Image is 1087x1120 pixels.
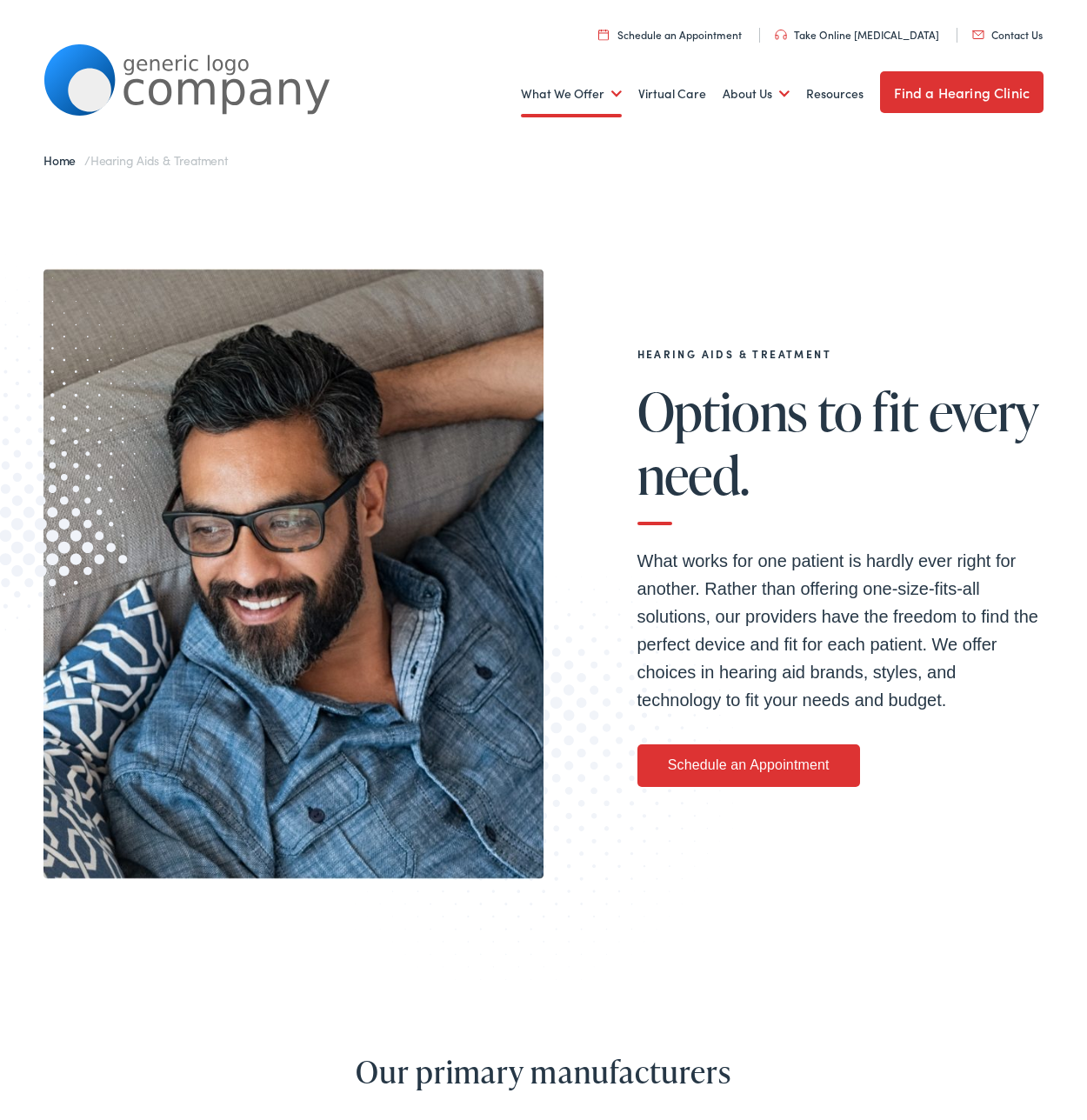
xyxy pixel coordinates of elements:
[637,744,860,788] a: Schedule an Appointment
[598,29,609,40] img: utility icon
[638,62,706,126] a: Virtual Care
[43,1053,1044,1090] h2: Our primary manufacturers
[972,27,1043,42] a: Contact Us
[43,151,228,169] span: /
[637,547,1044,714] p: What works for one patient is hardly ever right for another. Rather than offering one-size-fits-a...
[723,62,790,126] a: About Us
[806,62,864,126] a: Resources
[817,383,863,440] span: to
[972,30,984,39] img: utility icon
[521,62,622,126] a: What We Offer
[43,151,84,169] a: Home
[929,383,1039,440] span: every
[637,383,808,440] span: Options
[637,446,750,503] span: need.
[880,71,1044,113] a: Find a Hearing Clinic
[598,27,742,42] a: Schedule an Appointment
[637,348,1044,360] h2: Hearing Aids & Treatment
[343,574,744,986] img: Bottom portion of a graphic image with a halftone pattern, adding to the site's aesthetic appeal.
[90,151,228,169] span: Hearing Aids & Treatment
[775,27,939,42] a: Take Online [MEDICAL_DATA]
[872,383,918,440] span: fit
[775,30,787,40] img: utility icon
